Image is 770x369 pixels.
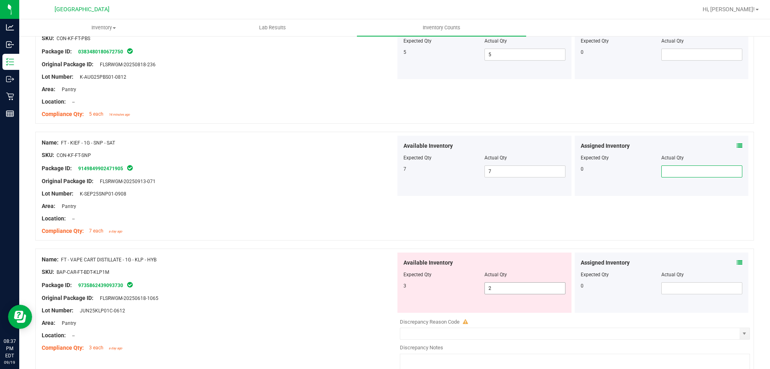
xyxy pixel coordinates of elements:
[68,216,75,222] span: --
[6,110,14,118] inline-svg: Reports
[188,19,357,36] a: Lab Results
[42,307,73,314] span: Lot Number:
[485,49,565,60] input: 5
[412,24,471,31] span: Inventory Counts
[57,269,109,275] span: BAP-CAR-FT-BDT-KLP1M
[403,259,453,267] span: Available Inventory
[58,204,76,209] span: Pantry
[42,320,55,326] span: Area:
[89,111,103,117] span: 5 each
[403,283,406,289] span: 3
[76,308,125,314] span: JUN25KLP01C-0612
[78,49,123,55] a: 0383480180672750
[581,37,662,45] div: Expected Qty
[581,259,630,267] span: Assigned Inventory
[42,48,72,55] span: Package ID:
[248,24,297,31] span: Lab Results
[357,19,526,36] a: Inventory Counts
[4,359,16,365] p: 09/19
[400,344,750,352] div: Discrepancy Notes
[55,6,109,13] span: [GEOGRAPHIC_DATA]
[109,347,122,350] span: a day ago
[484,272,507,277] span: Actual Qty
[6,92,14,100] inline-svg: Retail
[42,256,59,263] span: Name:
[61,257,156,263] span: FT - VAPE CART DISTILLATE - 1G - KLP - HYB
[126,47,134,55] span: In Sync
[20,24,188,31] span: Inventory
[42,152,54,158] span: SKU:
[42,35,54,41] span: SKU:
[42,269,54,275] span: SKU:
[58,87,76,92] span: Pantry
[403,38,432,44] span: Expected Qty
[42,282,72,288] span: Package ID:
[403,142,453,150] span: Available Inventory
[403,49,406,55] span: 5
[78,166,123,171] a: 9149849902471905
[581,282,662,289] div: 0
[42,86,55,92] span: Area:
[68,99,75,105] span: --
[96,296,158,301] span: FLSRWGM-20250618-1065
[57,153,91,158] span: CON-KF-FT-SNP
[703,6,755,12] span: Hi, [PERSON_NAME]!
[485,283,565,294] input: 2
[6,75,14,83] inline-svg: Outbound
[6,41,14,49] inline-svg: Inbound
[42,228,84,234] span: Compliance Qty:
[96,62,156,67] span: FLSRWGM-20250818-236
[68,333,75,338] span: --
[581,154,662,161] div: Expected Qty
[96,179,156,184] span: FLSRWGM-20250913-071
[581,49,662,56] div: 0
[403,272,432,277] span: Expected Qty
[109,113,130,116] span: 14 minutes ago
[6,23,14,31] inline-svg: Analytics
[42,203,55,209] span: Area:
[403,166,406,172] span: 7
[42,139,59,146] span: Name:
[89,345,103,351] span: 3 each
[42,178,93,184] span: Original Package ID:
[42,295,93,301] span: Original Package ID:
[76,74,126,80] span: K-AUG25PBS01-0812
[42,215,66,222] span: Location:
[42,73,73,80] span: Lot Number:
[42,165,72,171] span: Package ID:
[4,338,16,359] p: 08:37 PM EDT
[581,165,662,173] div: 0
[42,345,84,351] span: Compliance Qty:
[61,140,115,146] span: FT - KIEF - 1G - SNP - SAT
[42,190,73,197] span: Lot Number:
[484,38,507,44] span: Actual Qty
[126,281,134,289] span: In Sync
[89,228,103,234] span: 7 each
[8,305,32,329] iframe: Resource center
[740,328,750,339] span: select
[581,271,662,278] div: Expected Qty
[6,58,14,66] inline-svg: Inventory
[57,36,90,41] span: CON-KF-FT-PBS
[661,37,742,45] div: Actual Qty
[42,111,84,117] span: Compliance Qty:
[661,271,742,278] div: Actual Qty
[58,320,76,326] span: Pantry
[400,319,460,325] span: Discrepancy Reason Code
[403,155,432,161] span: Expected Qty
[19,19,188,36] a: Inventory
[581,142,630,150] span: Assigned Inventory
[42,332,66,338] span: Location:
[42,98,66,105] span: Location:
[485,166,565,177] input: 7
[661,154,742,161] div: Actual Qty
[76,191,126,197] span: K-SEP25SNP01-0908
[484,155,507,161] span: Actual Qty
[126,164,134,172] span: In Sync
[42,61,93,67] span: Original Package ID:
[78,283,123,288] a: 9735862439093730
[109,230,122,233] span: a day ago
